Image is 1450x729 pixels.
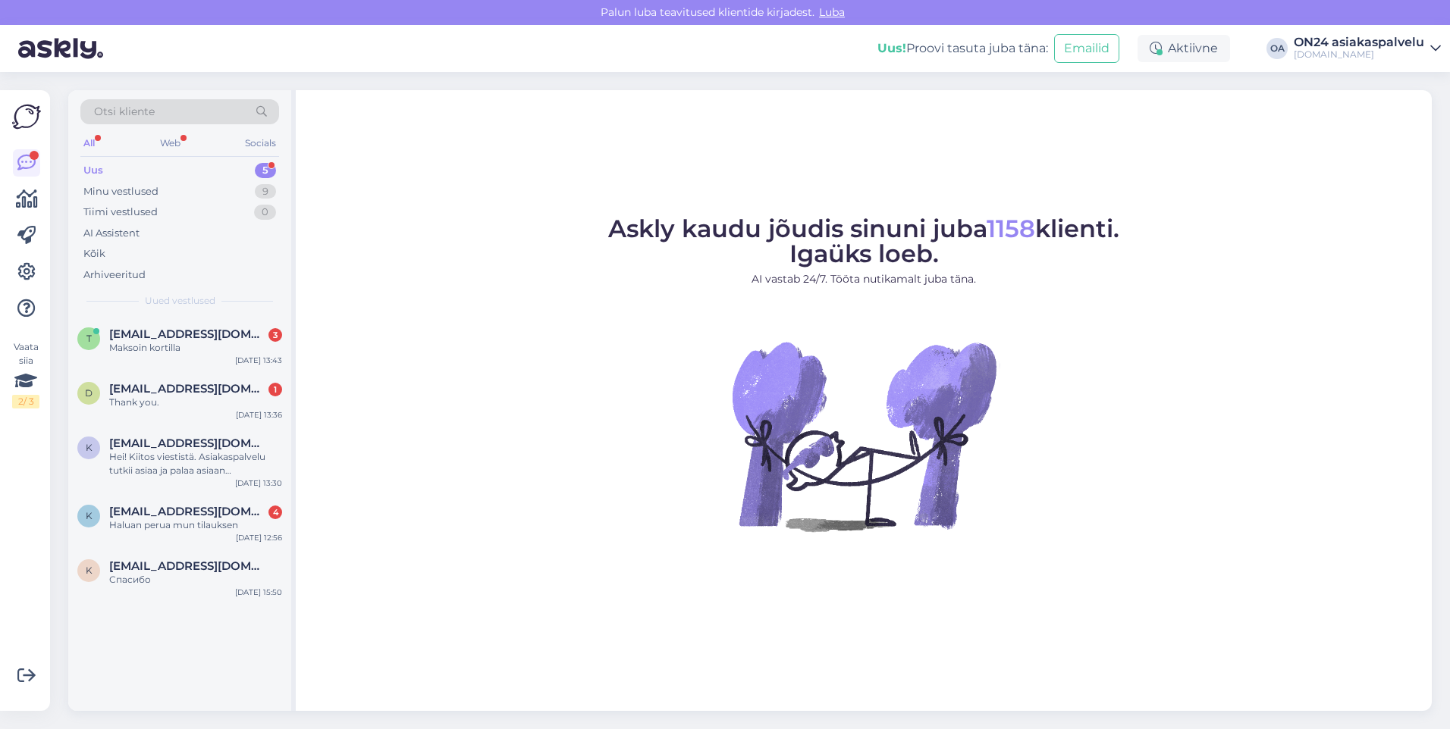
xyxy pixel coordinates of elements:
div: Socials [242,133,279,153]
div: Aktiivne [1138,35,1230,62]
div: Maksoin kortilla [109,341,282,355]
span: kivioli.nnv@hotmail.com [109,505,267,518]
div: [DATE] 13:36 [236,409,282,421]
div: OA [1266,38,1288,59]
span: Askly kaudu jõudis sinuni juba klienti. Igaüks loeb. [608,214,1119,268]
p: AI vastab 24/7. Tööta nutikamalt juba täna. [608,271,1119,287]
div: Kõik [83,246,105,261]
div: 0 [254,205,276,220]
a: ON24 asiakaspalvelu[DOMAIN_NAME] [1294,36,1441,61]
span: kazan2k@gmail.com [109,559,267,573]
span: k [86,565,93,576]
span: donegandaniel2513@gmail.com [109,382,267,396]
div: 1 [268,383,282,396]
div: Спасибо [109,573,282,587]
b: Uus! [877,41,906,55]
span: 1158 [987,214,1035,243]
div: ON24 asiakaspalvelu [1294,36,1424,48]
span: Luba [814,5,849,19]
button: Emailid [1054,34,1119,63]
div: Tiimi vestlused [83,205,158,220]
div: [DATE] 15:50 [235,587,282,598]
div: Minu vestlused [83,184,158,199]
span: kristianmanz@yahoo.de [109,436,267,450]
div: Vaata siia [12,340,39,408]
div: All [80,133,98,153]
span: Uued vestlused [145,294,215,308]
div: [DATE] 12:56 [236,532,282,543]
span: Otsi kliente [94,104,155,120]
span: k [86,510,93,521]
img: Askly Logo [12,102,41,131]
div: 9 [255,184,276,199]
div: Proovi tasuta juba täna: [877,39,1048,58]
span: d [85,387,93,399]
span: terhik31@gmail.com [109,327,267,341]
div: [DATE] 13:30 [235,477,282,489]
div: [DATE] 13:43 [235,355,282,366]
div: Web [157,133,184,153]
div: Uus [83,163,103,178]
img: No Chat active [727,299,1000,572]
div: [DOMAIN_NAME] [1294,48,1424,61]
div: Thank you. [109,396,282,409]
span: t [86,333,92,344]
div: 2 / 3 [12,395,39,408]
div: 5 [255,163,276,178]
div: Hei! Kiitos viestistä. Asiakaspalvelu tutkii asiaa ja palaa asiaan mahdollisimman pian. Tarvitsem... [109,450,282,477]
div: Arhiveeritud [83,268,146,283]
div: Haluan perua mun tilauksen [109,518,282,532]
div: 3 [268,328,282,342]
div: 4 [268,505,282,519]
span: k [86,442,93,453]
div: AI Assistent [83,226,140,241]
